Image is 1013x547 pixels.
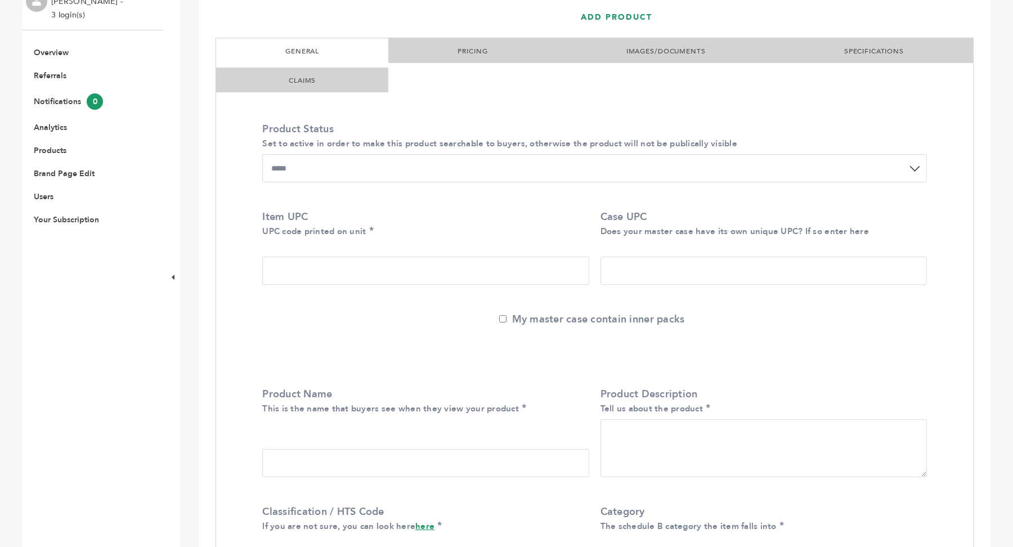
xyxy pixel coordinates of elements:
small: Does your master case have its own unique UPC? If so enter here [600,226,869,237]
small: Set to active in order to make this product searchable to buyers, otherwise the product will not ... [262,138,737,149]
label: Item UPC [262,210,583,238]
a: CLAIMS [289,76,316,85]
a: IMAGES/DOCUMENTS [626,47,706,56]
small: Tell us about the product [600,403,703,414]
a: Referrals [34,70,66,81]
label: Product Name [262,387,583,415]
a: GENERAL [285,47,319,56]
a: Brand Page Edit [34,168,95,179]
a: Your Subscription [34,214,99,225]
input: My master case contain inner packs [499,315,507,322]
small: The schedule B category the item falls into [600,521,777,532]
label: My master case contain inner packs [499,312,685,326]
span: 0 [87,93,103,110]
label: Product Description [600,387,921,415]
label: Case UPC [600,210,921,238]
small: If you are not sure, you can look here [262,521,434,532]
label: Classification / HTS Code [262,505,583,533]
a: Overview [34,47,69,58]
a: Analytics [34,122,67,133]
a: Users [34,191,53,202]
a: SPECIFICATIONS [844,47,904,56]
label: Category [600,505,921,533]
small: UPC code printed on unit [262,226,366,237]
small: This is the name that buyers see when they view your product [262,403,519,414]
a: PRICING [458,47,487,56]
a: Products [34,145,66,156]
a: here [415,521,434,532]
label: Product Status [262,122,921,150]
a: Notifications0 [34,96,103,107]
